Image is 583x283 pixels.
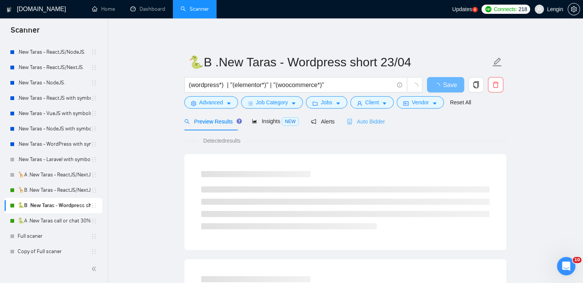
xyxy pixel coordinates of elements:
[130,6,165,12] a: dashboardDashboard
[494,5,517,13] span: Connects:
[5,183,102,198] li: 🦒B .New Taras - ReactJS/NextJS rel exp 23/04
[236,118,243,125] div: Tooltip anchor
[5,167,102,183] li: 🦒A .New Taras - ReactJS/NextJS usual 23/04
[5,244,102,259] li: Copy of Full scaner
[382,100,387,106] span: caret-down
[5,60,102,75] li: .New Taras - ReactJS/NextJS.
[18,152,91,167] a: .New Taras - Laravel with symbols
[18,44,91,60] a: .New Taras - ReactJS/NodeJS.
[18,106,91,121] a: .New Taras - VueJS with symbols
[568,3,580,15] button: setting
[184,96,238,109] button: settingAdvancedcaret-down
[18,244,91,259] a: Copy of Full scaner
[184,118,240,125] span: Preview Results
[91,187,97,193] span: holder
[5,44,102,60] li: .New Taras - ReactJS/NodeJS.
[347,118,385,125] span: Auto Bidder
[256,98,288,107] span: Job Category
[5,152,102,167] li: .New Taras - Laravel with symbols
[347,119,352,124] span: robot
[226,100,232,106] span: caret-down
[91,233,97,239] span: holder
[365,98,379,107] span: Client
[335,100,341,106] span: caret-down
[252,118,257,124] span: area-chart
[312,100,318,106] span: folder
[91,172,97,178] span: holder
[18,137,91,152] a: .New Taras - WordPress with symbols
[5,198,102,213] li: 🐍B .New Taras - Wordpress short 23/04
[412,98,429,107] span: Vendor
[92,6,115,12] a: homeHome
[91,95,97,101] span: holder
[573,257,581,263] span: 10
[357,100,362,106] span: user
[321,98,332,107] span: Jobs
[191,100,196,106] span: setting
[452,6,472,12] span: Updates
[18,75,91,90] a: .New Taras - NodeJS.
[18,60,91,75] a: .New Taras - ReactJS/NextJS.
[397,96,443,109] button: idcardVendorcaret-down
[434,83,443,89] span: loading
[488,81,503,88] span: delete
[397,82,402,87] span: info-circle
[5,25,46,41] span: Scanner
[469,81,483,88] span: copy
[5,137,102,152] li: .New Taras - WordPress with symbols
[450,98,471,107] a: Reset All
[485,6,491,12] img: upwork-logo.png
[189,80,394,90] input: Search Freelance Jobs...
[7,3,12,16] img: logo
[91,265,99,273] span: double-left
[488,77,503,92] button: delete
[91,202,97,209] span: holder
[537,7,542,12] span: user
[282,117,299,126] span: NEW
[184,119,190,124] span: search
[5,75,102,90] li: .New Taras - NodeJS.
[91,156,97,163] span: holder
[91,49,97,55] span: holder
[181,6,209,12] a: searchScanner
[518,5,527,13] span: 218
[91,126,97,132] span: holder
[311,119,316,124] span: notification
[5,106,102,121] li: .New Taras - VueJS with symbols
[248,100,253,106] span: bars
[5,229,102,244] li: Full scaner
[291,100,296,106] span: caret-down
[18,90,91,106] a: .New Taras - ReactJS with symbols
[91,64,97,71] span: holder
[311,118,335,125] span: Alerts
[91,141,97,147] span: holder
[350,96,394,109] button: userClientcaret-down
[18,167,91,183] a: 🦒A .New Taras - ReactJS/NextJS usual 23/04
[189,53,491,72] input: Scanner name...
[5,121,102,137] li: .New Taras - NodeJS with symbols
[472,7,478,12] a: 5
[5,213,102,229] li: 🐍A .New Taras call or chat 30%view 0 reply 23/04
[91,218,97,224] span: holder
[252,118,299,124] span: Insights
[468,77,484,92] button: copy
[18,213,91,229] a: 🐍A .New Taras call or chat 30%view 0 reply 23/04
[91,110,97,117] span: holder
[443,80,457,90] span: Save
[241,96,303,109] button: barsJob Categorycaret-down
[18,121,91,137] a: .New Taras - NodeJS with symbols
[91,80,97,86] span: holder
[474,8,476,12] text: 5
[5,90,102,106] li: .New Taras - ReactJS with symbols
[411,83,418,90] span: loading
[306,96,347,109] button: folderJobscaret-down
[557,257,575,275] iframe: Intercom live chat
[198,137,246,145] span: Detected results
[18,229,91,244] a: Full scaner
[403,100,409,106] span: idcard
[427,77,464,92] button: Save
[199,98,223,107] span: Advanced
[492,57,502,67] span: edit
[568,6,580,12] a: setting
